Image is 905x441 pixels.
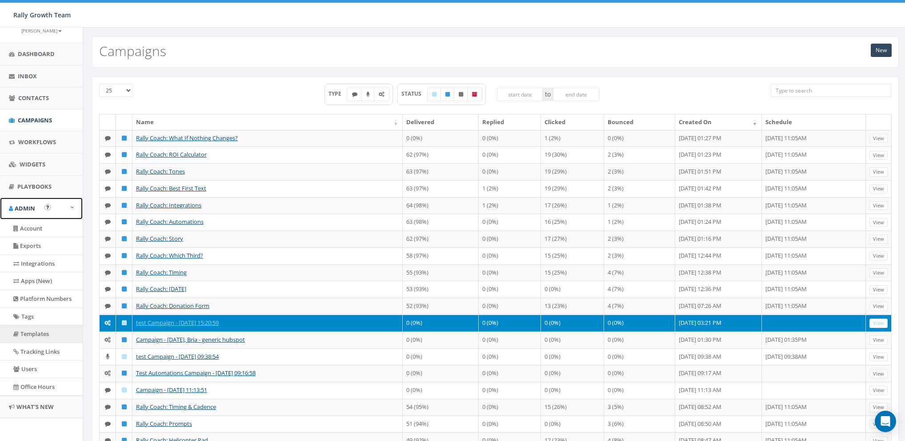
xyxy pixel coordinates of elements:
[762,264,866,281] td: [DATE] 11:05AM
[604,332,675,348] td: 0 (0%)
[122,202,127,208] i: Published
[432,92,436,97] i: Draft
[875,411,896,432] div: Open Intercom Messenger
[869,386,888,395] a: View
[136,251,203,259] a: Rally Coach: Which Third?
[18,72,37,80] span: Inbox
[762,197,866,214] td: [DATE] 11:05AM
[604,315,675,332] td: 0 (0%)
[479,197,541,214] td: 1 (2%)
[403,264,478,281] td: 55 (93%)
[675,365,762,382] td: [DATE] 09:17 AM
[604,214,675,231] td: 1 (2%)
[136,285,186,293] a: Rally Coach: [DATE]
[105,303,111,309] i: Text SMS
[403,348,478,365] td: 0 (0%)
[16,403,54,411] span: What's New
[869,285,888,295] a: View
[762,114,866,130] th: Schedule
[17,182,52,190] span: Playbooks
[122,286,127,292] i: Published
[675,281,762,298] td: [DATE] 12:36 PM
[479,365,541,382] td: 0 (0%)
[675,114,762,130] th: Created On: activate to sort column ascending
[869,352,888,362] a: View
[122,219,127,225] i: Published
[479,214,541,231] td: 0 (0%)
[136,167,185,175] a: Rally Coach: Tones
[762,416,866,433] td: [DATE] 11:05AM
[18,94,49,102] span: Contacts
[136,150,207,158] a: Rally Coach: ROI Calculator
[675,163,762,180] td: [DATE] 01:51 PM
[403,315,478,332] td: 0 (0%)
[771,84,892,97] input: Type to search
[403,298,478,315] td: 52 (93%)
[479,281,541,298] td: 0 (0%)
[675,130,762,147] td: [DATE] 01:27 PM
[136,218,204,226] a: Rally Coach: Automations
[15,204,35,212] span: Admin
[541,416,605,433] td: 0 (0%)
[21,26,62,34] a: [PERSON_NAME]
[403,146,478,163] td: 62 (97%)
[479,180,541,197] td: 1 (2%)
[403,130,478,147] td: 0 (0%)
[675,197,762,214] td: [DATE] 01:38 PM
[541,315,605,332] td: 0 (0%)
[871,44,892,57] a: New
[454,88,468,101] label: Unpublished
[403,163,478,180] td: 63 (97%)
[604,180,675,197] td: 2 (3%)
[13,11,71,19] span: Rally Growth Team
[105,169,111,174] i: Text SMS
[762,399,866,416] td: [DATE] 11:05AM
[403,247,478,264] td: 58 (97%)
[403,365,478,382] td: 0 (0%)
[553,88,599,101] input: end date
[105,135,111,141] i: Text SMS
[675,146,762,163] td: [DATE] 01:23 PM
[479,163,541,180] td: 0 (0%)
[541,231,605,247] td: 17 (27%)
[440,88,455,101] label: Published
[403,231,478,247] td: 62 (97%)
[869,151,888,160] a: View
[403,281,478,298] td: 53 (93%)
[21,28,62,34] small: [PERSON_NAME]
[99,44,166,58] h2: Campaigns
[122,303,127,309] i: Published
[869,302,888,311] a: View
[675,332,762,348] td: [DATE] 01:30 PM
[479,399,541,416] td: 0 (0%)
[869,319,888,328] a: View
[403,180,478,197] td: 63 (97%)
[604,114,675,130] th: Bounced
[18,50,55,58] span: Dashboard
[122,253,127,259] i: Published
[541,382,605,399] td: 0 (0%)
[604,281,675,298] td: 4 (7%)
[403,197,478,214] td: 64 (98%)
[379,92,384,97] i: Automated Message
[541,298,605,315] td: 13 (23%)
[105,202,111,208] i: Text SMS
[459,92,463,97] i: Unpublished
[122,270,127,275] i: Published
[869,251,888,261] a: View
[403,399,478,416] td: 54 (95%)
[541,348,605,365] td: 0 (0%)
[541,399,605,416] td: 15 (26%)
[604,247,675,264] td: 2 (3%)
[122,337,127,343] i: Published
[20,160,45,168] span: Widgets
[132,114,403,130] th: Name: activate to sort column ascending
[136,369,256,377] a: Test Automations Campaign - [DATE] 09:16:58
[869,201,888,210] a: View
[105,236,111,242] i: Text SMS
[541,247,605,264] td: 15 (25%)
[762,146,866,163] td: [DATE] 11:05AM
[427,88,441,101] label: Draft
[105,387,111,393] i: Text SMS
[762,332,866,348] td: [DATE] 01:35PM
